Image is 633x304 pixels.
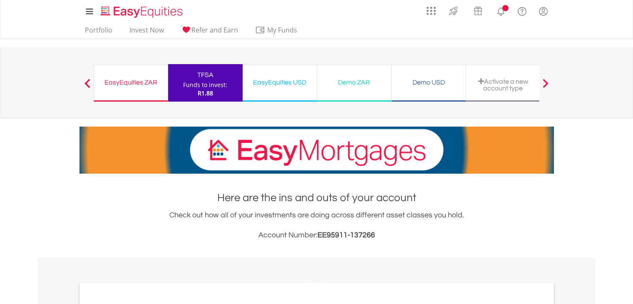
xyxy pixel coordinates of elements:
div: TFSA [173,69,238,81]
span: My Funds [255,25,310,35]
a: Invest Now [126,26,167,39]
a: Refer and Earn [178,26,241,39]
a: Portfolio [82,26,116,39]
img: thrive-v2.svg [447,4,460,17]
h3: Account Number: [79,229,554,241]
a: Notifications [490,2,511,19]
img: vouchers-v2.svg [471,4,485,17]
div: EasyEquities USD [248,77,312,88]
div: Funds to invest: [183,81,227,89]
div: Check out how all of your investments are doing across different asset classes you hold. [79,209,554,241]
div: EasyEquities ZAR [99,77,163,88]
a: Home page [97,2,186,19]
div: Demo ZAR [322,77,386,88]
img: EasyEquities_Logo.png [99,5,186,19]
span: R1.88 [198,89,213,97]
div: Demo USD [397,77,461,88]
a: My Profile [533,2,554,20]
a: AppsGrid [421,2,441,15]
span: Refer and Earn [191,25,238,35]
img: EasyMortage Promotion Banner [79,127,554,174]
img: grid-menu-icon.svg [427,6,436,15]
h1: Here are the ins and outs of your account [79,190,554,205]
a: FAQ's and Support [511,2,533,19]
a: Vouchers [466,2,490,17]
div: Activate a new account type [471,78,535,92]
span: EE95911-137266 [318,231,375,239]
